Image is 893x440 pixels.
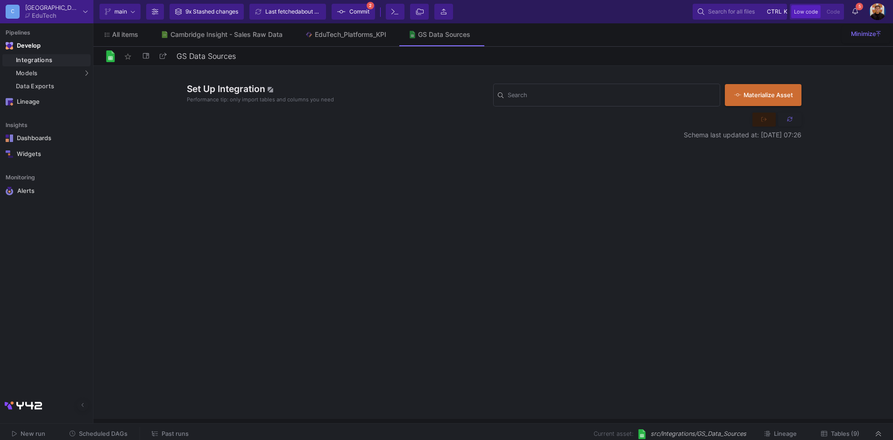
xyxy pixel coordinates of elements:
[734,91,787,99] div: Materialize Asset
[187,96,334,104] span: Performance tip: only import tables and columns you need
[17,98,78,106] div: Lineage
[315,31,386,38] div: EduTech_Platforms_KPI
[349,5,369,19] span: Commit
[21,430,45,437] span: New run
[6,5,20,19] div: C
[2,183,91,199] a: Navigation iconAlerts
[6,42,13,50] img: Navigation icon
[791,5,821,18] button: Low code
[17,150,78,158] div: Widgets
[16,70,38,77] span: Models
[185,82,493,108] div: Set Up Integration
[794,8,818,15] span: Low code
[32,13,57,19] div: EduTech
[827,8,840,15] span: Code
[6,98,13,106] img: Navigation icon
[856,3,863,10] span: 5
[332,4,375,20] button: Commit
[6,187,14,195] img: Navigation icon
[6,135,13,142] img: Navigation icon
[79,430,128,437] span: Scheduled DAGs
[185,5,238,19] div: 9x Stashed changes
[847,4,864,20] button: 5
[16,83,88,90] div: Data Exports
[25,5,79,11] div: [GEOGRAPHIC_DATA]
[99,4,141,20] button: main
[637,429,647,439] img: [Legacy] Google Sheets
[6,150,13,158] img: Navigation icon
[708,5,755,19] span: Search for all files
[161,31,169,39] img: Tab icon
[305,31,313,39] img: Tab icon
[508,93,716,100] input: Search for Tables, Columns, etc.
[725,84,801,106] button: Materialize Asset
[170,31,283,38] div: Cambridge Insight - Sales Raw Data
[409,31,417,39] img: Tab icon
[114,5,127,19] span: main
[869,3,886,20] img: bg52tvgs8dxfpOhHYAd0g09LCcAxm85PnUXHwHyc.png
[824,5,843,18] button: Code
[249,4,326,20] button: Last fetchedabout 6 hours ago
[693,4,787,20] button: Search for all filesctrlk
[2,94,91,109] a: Navigation iconLineage
[767,6,782,17] span: ctrl
[418,31,470,38] div: GS Data Sources
[2,147,91,162] a: Navigation iconWidgets
[2,38,91,53] mat-expansion-panel-header: Navigation iconDevelop
[2,131,91,146] a: Navigation iconDashboards
[2,54,91,66] a: Integrations
[651,429,746,438] span: src/Integrations/GS_Data_Sources
[16,57,88,64] div: Integrations
[594,429,633,438] span: Current asset:
[298,8,345,15] span: about 6 hours ago
[831,430,859,437] span: Tables (9)
[185,131,801,139] div: Schema last updated at: [DATE] 07:26
[122,51,134,62] mat-icon: star_border
[17,135,78,142] div: Dashboards
[105,50,116,62] img: Logo
[2,80,91,92] a: Data Exports
[764,6,782,17] button: ctrlk
[162,430,189,437] span: Past runs
[784,6,787,17] span: k
[170,4,244,20] button: 9x Stashed changes
[17,42,31,50] div: Develop
[265,5,321,19] div: Last fetched
[112,31,138,38] span: All items
[17,187,78,195] div: Alerts
[774,430,797,437] span: Lineage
